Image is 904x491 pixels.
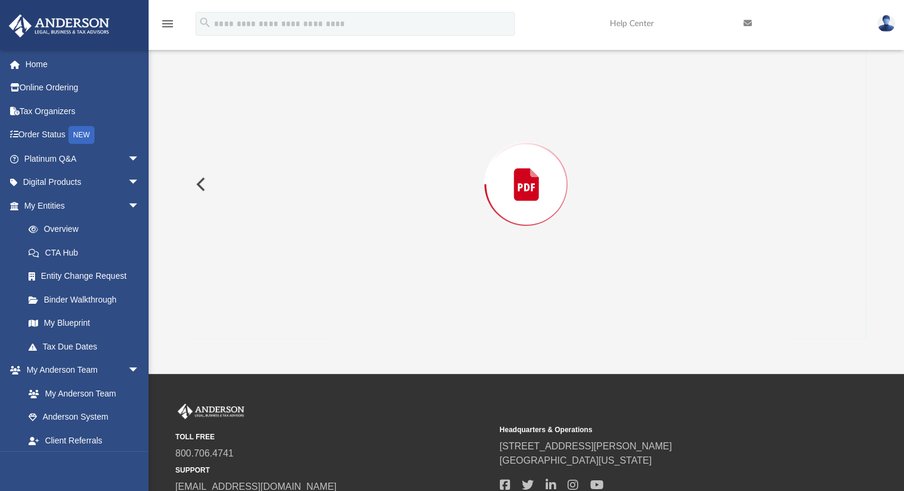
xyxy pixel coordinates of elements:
[175,404,247,419] img: Anderson Advisors Platinum Portal
[128,147,152,171] span: arrow_drop_down
[175,448,234,458] a: 800.706.4741
[17,265,158,288] a: Entity Change Request
[499,424,815,435] small: Headquarters & Operations
[877,15,895,32] img: User Pic
[175,465,491,476] small: SUPPORT
[8,147,158,171] a: Platinum Q&Aarrow_drop_down
[128,358,152,383] span: arrow_drop_down
[17,335,158,358] a: Tax Due Dates
[160,17,175,31] i: menu
[499,441,672,451] a: [STREET_ADDRESS][PERSON_NAME]
[8,358,152,382] a: My Anderson Teamarrow_drop_down
[17,241,158,265] a: CTA Hub
[499,455,651,465] a: [GEOGRAPHIC_DATA][US_STATE]
[17,311,152,335] a: My Blueprint
[187,168,213,201] button: Previous File
[8,194,158,218] a: My Entitiesarrow_drop_down
[5,14,113,37] img: Anderson Advisors Platinum Portal
[8,52,158,76] a: Home
[17,429,152,452] a: Client Referrals
[8,99,158,123] a: Tax Organizers
[17,382,146,405] a: My Anderson Team
[128,194,152,218] span: arrow_drop_down
[17,218,158,241] a: Overview
[160,23,175,31] a: menu
[17,405,152,429] a: Anderson System
[68,126,95,144] div: NEW
[8,123,158,147] a: Order StatusNEW
[8,76,158,100] a: Online Ordering
[199,16,212,29] i: search
[128,171,152,195] span: arrow_drop_down
[8,171,158,194] a: Digital Productsarrow_drop_down
[175,432,491,442] small: TOLL FREE
[17,288,158,311] a: Binder Walkthrough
